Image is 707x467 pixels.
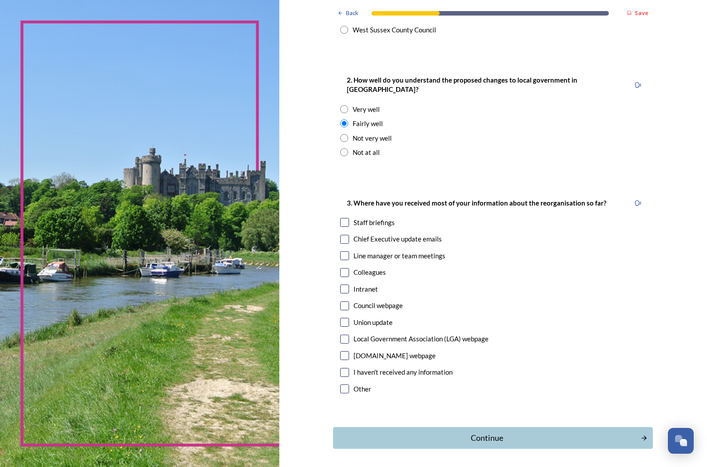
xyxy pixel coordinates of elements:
[635,9,648,17] strong: Save
[353,234,442,244] div: Chief Executive update emails
[353,133,392,143] div: Not very well
[353,384,371,394] div: Other
[353,267,386,277] div: Colleagues
[353,25,436,35] div: West Sussex County Council
[668,428,694,454] button: Open Chat
[353,367,453,377] div: I haven't received any information
[347,76,579,93] strong: 2. How well do you understand the proposed changes to local government in [GEOGRAPHIC_DATA]?
[353,351,436,361] div: [DOMAIN_NAME] webpage
[353,104,380,115] div: Very well
[353,284,378,294] div: Intranet
[346,9,358,17] span: Back
[353,147,380,158] div: Not at all
[347,199,606,207] strong: 3. Where have you received most of your information about the reorganisation so far?
[353,301,403,311] div: Council webpage
[338,432,636,444] div: Continue
[333,427,653,449] button: Continue
[353,251,445,261] div: Line manager or team meetings
[353,334,489,344] div: Local Government Association (LGA) webpage
[353,218,395,228] div: Staff briefings
[353,119,383,129] div: Fairly well
[353,317,393,328] div: Union update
